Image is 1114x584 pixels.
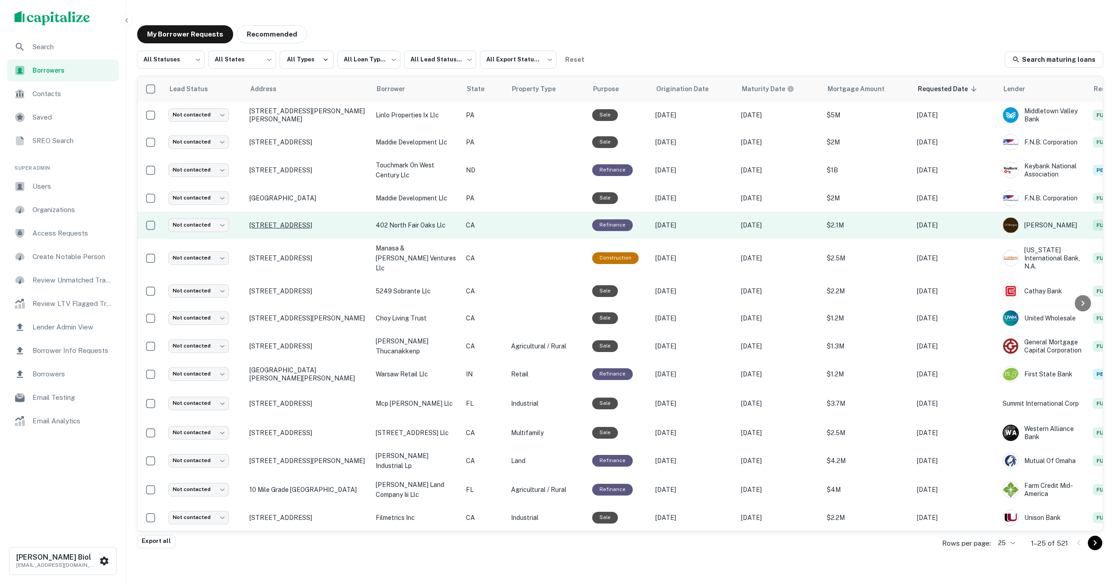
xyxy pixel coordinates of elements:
[1003,250,1018,266] img: picture
[917,253,994,263] p: [DATE]
[827,428,908,438] p: $2.5M
[1003,482,1018,497] img: picture
[404,48,476,71] div: All Lead Statuses
[1003,338,1084,354] div: General Mortgage Capital Corporation
[655,399,732,408] p: [DATE]
[168,284,229,297] div: Not contacted
[655,313,732,323] p: [DATE]
[376,451,457,471] p: [PERSON_NAME] industrial lp
[592,484,633,495] div: This loan purpose was for refinancing
[741,313,818,323] p: [DATE]
[249,254,367,262] p: [STREET_ADDRESS]
[917,513,994,523] p: [DATE]
[1003,425,1084,441] div: Western Alliance Bank
[917,165,994,175] p: [DATE]
[208,48,276,71] div: All States
[592,136,618,148] div: Sale
[376,369,457,379] p: warsaw retail llc
[741,253,818,263] p: [DATE]
[168,108,229,121] div: Not contacted
[32,251,113,262] span: Create Notable Person
[1003,366,1084,382] div: First State Bank
[168,367,229,380] div: Not contacted
[827,313,908,323] p: $1.2M
[592,512,618,523] div: Sale
[917,485,994,495] p: [DATE]
[32,181,113,192] span: Users
[7,316,119,338] div: Lender Admin View
[912,76,998,102] th: Requested Date
[376,110,457,120] p: linlo properties ix llc
[32,369,113,380] span: Borrowers
[480,48,557,71] div: All Export Statuses
[376,160,457,180] p: touchmark on west century llc
[592,164,633,176] div: This loan purpose was for refinancing
[7,176,119,197] a: Users
[511,399,583,408] p: Industrial
[592,252,639,264] div: This loan purpose was for construction
[376,286,457,296] p: 5249 sobrante llc
[655,428,732,438] p: [DATE]
[827,193,908,203] p: $2M
[827,341,908,351] p: $1.3M
[1003,338,1018,354] img: picture
[942,538,991,549] p: Rows per page:
[7,410,119,432] a: Email Analytics
[994,537,1017,550] div: 25
[592,312,618,324] div: Sale
[655,253,732,263] p: [DATE]
[32,416,113,426] span: Email Analytics
[16,561,97,569] p: [EMAIL_ADDRESS][DOMAIN_NAME]
[376,480,457,500] p: [PERSON_NAME] land company iii llc
[917,399,994,408] p: [DATE]
[466,220,502,230] p: CA
[1003,162,1018,178] img: picture
[917,369,994,379] p: [DATE]
[376,220,457,230] p: 402 north fair oaks llc
[827,165,908,175] p: $1B
[7,199,119,221] a: Organizations
[1003,190,1084,206] div: F.n.b. Corporation
[828,83,896,94] span: Mortgage Amount
[1003,107,1084,123] div: Middletown Valley Bank
[466,137,502,147] p: PA
[7,293,119,315] a: Review LTV Flagged Transactions
[137,535,175,548] button: Export all
[827,456,908,466] p: $4.2M
[466,313,502,323] p: CA
[376,313,457,323] p: choy living trust
[32,112,113,123] span: Saved
[511,456,583,466] p: Land
[741,369,818,379] p: [DATE]
[7,387,119,408] a: Email Testing
[168,454,229,467] div: Not contacted
[9,547,117,575] button: [PERSON_NAME] Biol[EMAIL_ADDRESS][DOMAIN_NAME]
[7,246,119,268] a: Create Notable Person
[164,76,245,102] th: Lead Status
[249,342,367,350] p: [STREET_ADDRESS]
[655,220,732,230] p: [DATE]
[1003,510,1018,525] img: picture
[249,314,367,322] p: [STREET_ADDRESS][PERSON_NAME]
[376,193,457,203] p: maddie development llc
[1003,311,1018,326] img: picture
[168,483,229,496] div: Not contacted
[1003,482,1084,498] div: Farm Credit Mid-america
[7,340,119,362] div: Borrower Info Requests
[917,341,994,351] p: [DATE]
[1003,134,1018,150] img: picture
[168,191,229,204] div: Not contacted
[137,48,205,71] div: All Statuses
[466,193,502,203] p: PA
[466,341,502,351] p: CA
[592,427,618,438] div: Sale
[7,363,119,385] a: Borrowers
[7,107,119,128] a: Saved
[249,514,367,522] p: [STREET_ADDRESS]
[592,219,633,231] div: This loan purpose was for refinancing
[249,287,367,295] p: [STREET_ADDRESS]
[168,339,229,352] div: Not contacted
